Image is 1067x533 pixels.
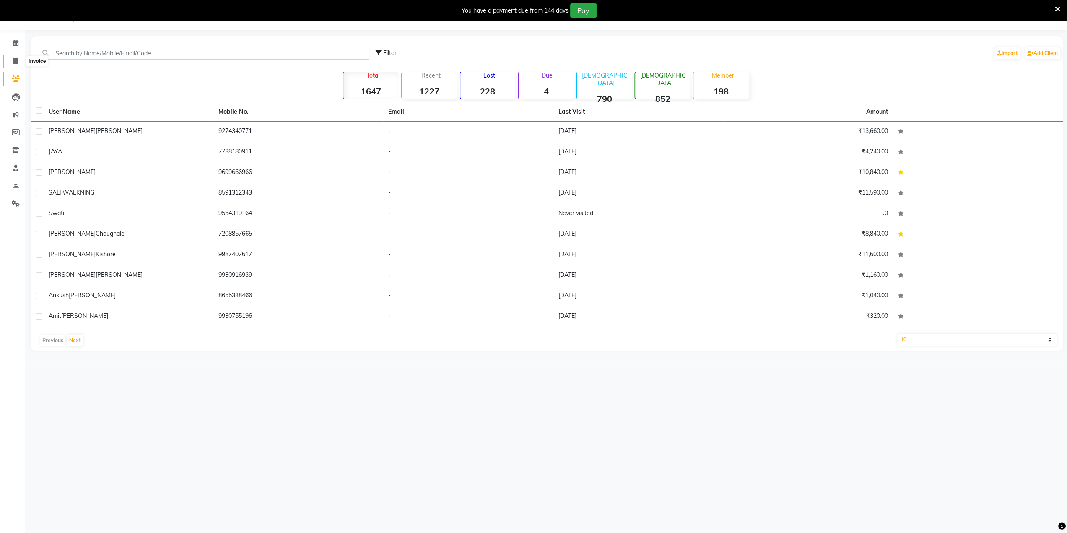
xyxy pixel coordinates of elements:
[96,250,116,258] span: Kishore
[49,312,61,320] span: Amit
[67,335,83,346] button: Next
[994,47,1020,59] a: Import
[723,286,893,307] td: ₹1,040.00
[553,224,723,245] td: [DATE]
[96,271,143,278] span: [PERSON_NAME]
[635,94,690,104] strong: 852
[49,271,96,278] span: [PERSON_NAME]
[723,245,893,265] td: ₹11,600.00
[460,86,515,96] strong: 228
[213,224,383,245] td: 7208857665
[553,183,723,204] td: [DATE]
[26,56,48,66] div: Invoice
[383,204,553,224] td: -
[553,163,723,183] td: [DATE]
[61,312,108,320] span: [PERSON_NAME]
[383,183,553,204] td: -
[213,122,383,142] td: 9274340771
[553,245,723,265] td: [DATE]
[580,72,632,87] p: [DEMOGRAPHIC_DATA]
[213,204,383,224] td: 9554319164
[49,230,96,237] span: [PERSON_NAME]
[343,86,398,96] strong: 1647
[723,265,893,286] td: ₹1,160.00
[553,265,723,286] td: [DATE]
[723,183,893,204] td: ₹11,590.00
[383,245,553,265] td: -
[49,148,62,155] span: jAYA
[1025,47,1060,59] a: Add Client
[383,102,553,122] th: Email
[44,102,213,122] th: User Name
[96,230,125,237] span: Choughale
[62,189,94,196] span: WALKNING
[693,86,748,96] strong: 198
[383,265,553,286] td: -
[62,148,63,155] span: .
[213,183,383,204] td: 8591312343
[213,245,383,265] td: 9987402617
[69,291,116,299] span: [PERSON_NAME]
[402,86,457,96] strong: 1227
[49,189,62,196] span: SALT
[553,122,723,142] td: [DATE]
[464,72,515,79] p: Lost
[383,286,553,307] td: -
[723,142,893,163] td: ₹4,240.00
[462,6,569,15] div: You have a payment due from 144 days
[49,291,69,299] span: Ankush
[39,47,369,60] input: Search by Name/Mobile/Email/Code
[213,286,383,307] td: 8655338466
[213,265,383,286] td: 9930916939
[553,286,723,307] td: [DATE]
[383,122,553,142] td: -
[96,127,143,135] span: [PERSON_NAME]
[519,86,574,96] strong: 4
[383,163,553,183] td: -
[861,102,893,121] th: Amount
[723,307,893,327] td: ₹320.00
[383,307,553,327] td: -
[553,307,723,327] td: [DATE]
[213,102,383,122] th: Mobile No.
[383,49,397,57] span: Filter
[213,307,383,327] td: 9930755196
[639,72,690,87] p: [DEMOGRAPHIC_DATA]
[577,94,632,104] strong: 790
[520,72,574,79] p: Due
[213,142,383,163] td: 7738180911
[347,72,398,79] p: Total
[383,224,553,245] td: -
[49,168,96,176] span: [PERSON_NAME]
[723,122,893,142] td: ₹13,660.00
[49,127,96,135] span: [PERSON_NAME]
[553,142,723,163] td: [DATE]
[723,204,893,224] td: ₹0
[213,163,383,183] td: 9699666966
[723,163,893,183] td: ₹10,840.00
[553,204,723,224] td: Never visited
[553,102,723,122] th: Last Visit
[570,3,597,18] button: Pay
[723,224,893,245] td: ₹8,840.00
[697,72,748,79] p: Member
[405,72,457,79] p: Recent
[383,142,553,163] td: -
[49,250,96,258] span: [PERSON_NAME]
[49,209,64,217] span: Swati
